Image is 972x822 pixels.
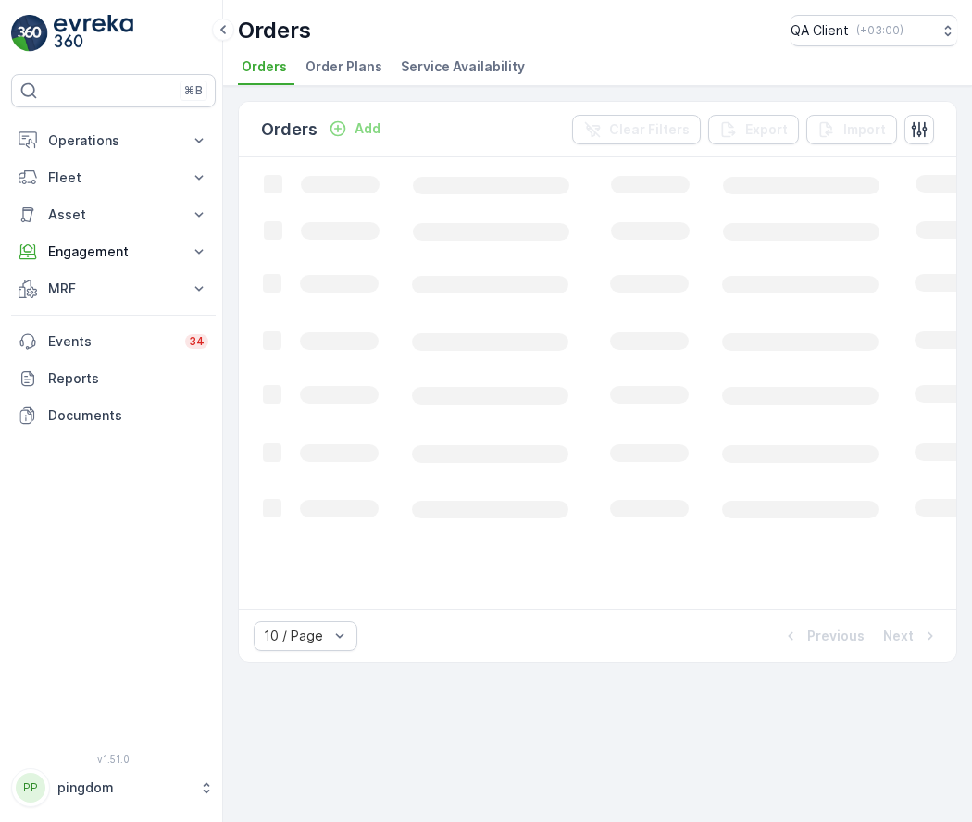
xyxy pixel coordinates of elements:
[57,778,190,797] p: pingdom
[48,406,208,425] p: Documents
[791,15,957,46] button: QA Client(+03:00)
[11,753,216,765] span: v 1.51.0
[11,15,48,52] img: logo
[48,332,174,351] p: Events
[11,270,216,307] button: MRF
[883,627,914,645] p: Next
[708,115,799,144] button: Export
[184,83,203,98] p: ⌘B
[261,117,318,143] p: Orders
[11,323,216,360] a: Events34
[189,334,205,349] p: 34
[572,115,701,144] button: Clear Filters
[11,768,216,807] button: PPpingdom
[54,15,133,52] img: logo_light-DOdMpM7g.png
[881,625,941,647] button: Next
[48,168,179,187] p: Fleet
[11,196,216,233] button: Asset
[16,773,45,803] div: PP
[807,627,865,645] p: Previous
[48,131,179,150] p: Operations
[609,120,690,139] p: Clear Filters
[11,159,216,196] button: Fleet
[856,23,903,38] p: ( +03:00 )
[48,280,179,298] p: MRF
[305,57,382,76] span: Order Plans
[401,57,525,76] span: Service Availability
[745,120,788,139] p: Export
[242,57,287,76] span: Orders
[791,21,849,40] p: QA Client
[48,205,179,224] p: Asset
[806,115,897,144] button: Import
[843,120,886,139] p: Import
[11,233,216,270] button: Engagement
[321,118,388,140] button: Add
[238,16,311,45] p: Orders
[11,122,216,159] button: Operations
[355,119,380,138] p: Add
[779,625,866,647] button: Previous
[48,369,208,388] p: Reports
[11,397,216,434] a: Documents
[11,360,216,397] a: Reports
[48,243,179,261] p: Engagement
